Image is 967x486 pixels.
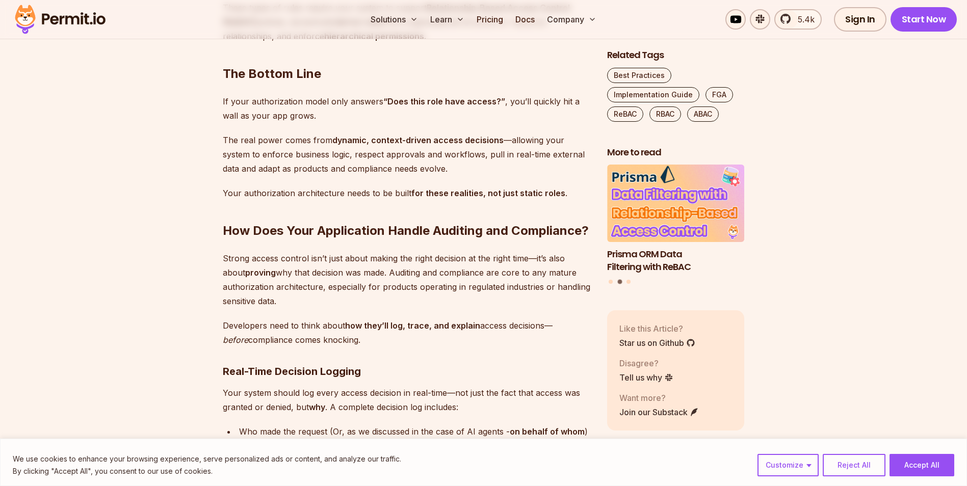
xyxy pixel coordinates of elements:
[607,165,745,242] img: Prisma ORM Data Filtering with ReBAC
[223,66,321,81] strong: The Bottom Line
[607,87,699,102] a: Implementation Guide
[890,454,954,476] button: Accept All
[383,96,505,106] strong: “Does this role have access?”
[687,106,719,122] a: ABAC
[649,106,681,122] a: RBAC
[619,406,699,418] a: Join our Substack
[705,87,733,102] a: FGA
[619,357,673,369] p: Disagree?
[10,2,110,37] img: Permit logo
[619,392,699,404] p: Want more?
[239,424,591,439] div: Who made the request (Or, as we discussed in the case of AI agents - )
[607,68,671,83] a: Best Practices
[609,280,613,284] button: Go to slide 1
[426,9,468,30] button: Learn
[607,106,643,122] a: ReBAC
[792,13,815,25] span: 5.4k
[834,7,886,32] a: Sign In
[223,335,248,345] em: before
[774,9,822,30] a: 5.4k
[823,454,885,476] button: Reject All
[223,318,591,347] p: Developers need to think about access decisions— compliance comes knocking.
[617,280,622,284] button: Go to slide 2
[757,454,819,476] button: Customize
[607,248,745,274] h3: Prisma ORM Data Filtering with ReBAC
[223,133,591,176] p: The real power comes from —allowing your system to enforce business logic, respect approvals and ...
[607,165,745,274] li: 2 of 3
[619,322,695,335] p: Like this Article?
[891,7,957,32] a: Start Now
[607,49,745,62] h2: Related Tags
[13,465,401,477] p: By clicking "Accept All", you consent to our use of cookies.
[510,426,585,437] strong: on behalf of whom
[223,386,591,414] p: Your system should log every access decision in real-time—not just the fact that access was grant...
[619,371,673,384] a: Tell us why
[223,365,361,377] strong: Real-Time Decision Logging
[511,9,539,30] a: Docs
[367,9,422,30] button: Solutions
[309,402,325,412] strong: why
[245,267,276,278] strong: proving
[473,9,507,30] a: Pricing
[619,337,695,349] a: Star us on Github
[607,146,745,159] h2: More to read
[543,9,600,30] button: Company
[345,320,480,331] strong: how they’ll log, trace, and explain
[411,188,565,198] strong: for these realities, not just static roles
[223,251,591,308] p: Strong access control isn’t just about making the right decision at the right time—it’s also abou...
[332,135,504,145] strong: dynamic, context-driven access decisions
[13,453,401,465] p: We use cookies to enhance your browsing experience, serve personalized ads or content, and analyz...
[223,186,591,200] p: Your authorization architecture needs to be built .
[607,165,745,286] div: Posts
[223,94,591,123] p: If your authorization model only answers , you’ll quickly hit a wall as your app grows.
[223,223,589,238] strong: How Does Your Application Handle Auditing and Compliance?
[626,280,631,284] button: Go to slide 3
[607,165,745,274] a: Prisma ORM Data Filtering with ReBACPrisma ORM Data Filtering with ReBAC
